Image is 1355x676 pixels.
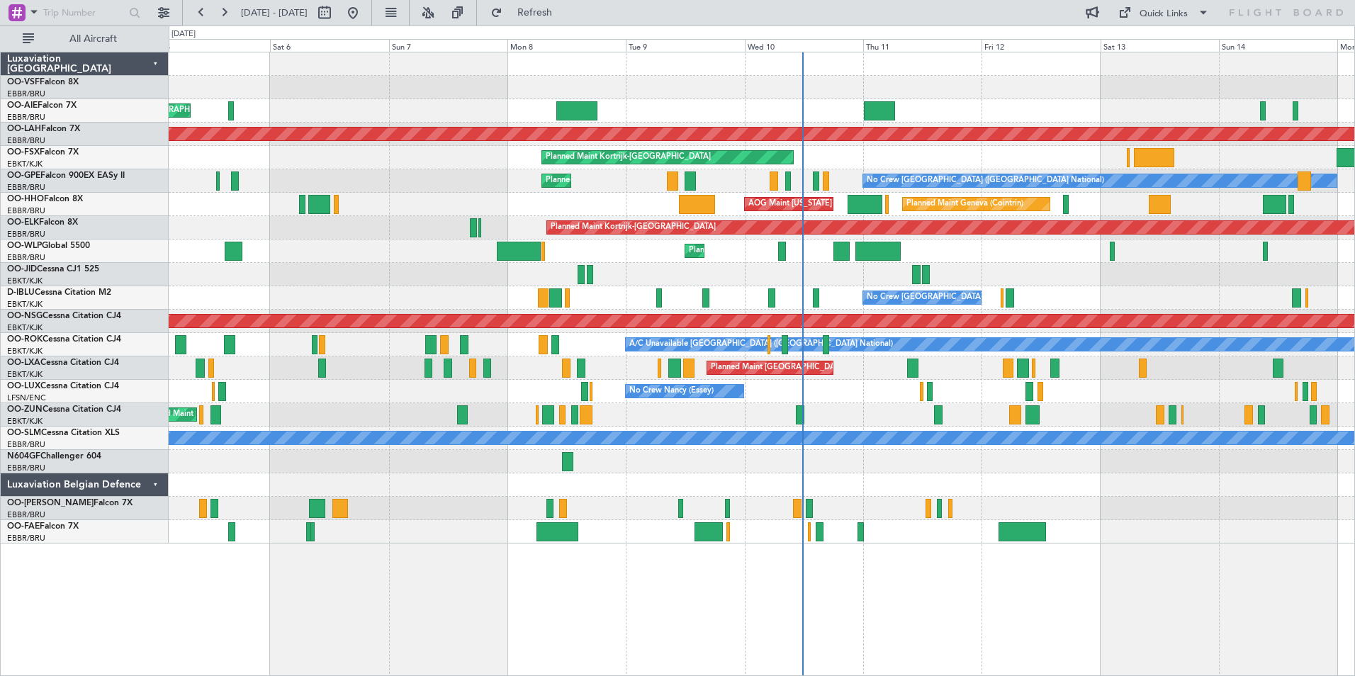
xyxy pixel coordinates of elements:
a: OO-LUXCessna Citation CJ4 [7,382,119,390]
a: EBBR/BRU [7,229,45,240]
a: OO-JIDCessna CJ1 525 [7,265,99,274]
div: Planned Maint Geneva (Cointrin) [906,193,1023,215]
span: OO-FAE [7,522,40,531]
button: All Aircraft [16,28,154,50]
div: Planned Maint Liege [689,240,763,261]
a: OO-ELKFalcon 8X [7,218,78,227]
div: Planned Maint [GEOGRAPHIC_DATA] ([GEOGRAPHIC_DATA] National) [711,357,967,378]
a: D-IBLUCessna Citation M2 [7,288,111,297]
span: N604GF [7,452,40,461]
div: Sun 7 [389,39,507,52]
div: Sun 14 [1219,39,1337,52]
div: AOG Maint [US_STATE] ([GEOGRAPHIC_DATA]) [748,193,920,215]
a: OO-[PERSON_NAME]Falcon 7X [7,499,133,507]
span: OO-ROK [7,335,43,344]
div: Fri 12 [982,39,1100,52]
a: EBBR/BRU [7,89,45,99]
div: Sat 13 [1101,39,1219,52]
div: A/C Unavailable [GEOGRAPHIC_DATA] ([GEOGRAPHIC_DATA] National) [629,334,893,355]
div: [DATE] [172,28,196,40]
span: OO-ZUN [7,405,43,414]
div: Sat 6 [270,39,388,52]
a: EBKT/KJK [7,322,43,333]
a: OO-VSFFalcon 8X [7,78,79,86]
span: OO-NSG [7,312,43,320]
span: OO-FSX [7,148,40,157]
a: OO-SLMCessna Citation XLS [7,429,120,437]
a: EBBR/BRU [7,135,45,146]
a: EBKT/KJK [7,369,43,380]
span: OO-ELK [7,218,39,227]
a: OO-LXACessna Citation CJ4 [7,359,119,367]
span: [DATE] - [DATE] [241,6,308,19]
span: OO-LAH [7,125,41,133]
span: OO-HHO [7,195,44,203]
div: No Crew [GEOGRAPHIC_DATA] ([GEOGRAPHIC_DATA] National) [867,287,1104,308]
span: All Aircraft [37,34,150,44]
div: No Crew Nancy (Essey) [629,381,714,402]
div: Planned Maint [GEOGRAPHIC_DATA] ([GEOGRAPHIC_DATA] National) [546,170,802,191]
button: Quick Links [1111,1,1216,24]
a: EBBR/BRU [7,463,45,473]
span: OO-VSF [7,78,40,86]
div: Planned Maint Kortrijk-[GEOGRAPHIC_DATA] [551,217,716,238]
a: LFSN/ENC [7,393,46,403]
span: OO-AIE [7,101,38,110]
a: OO-WLPGlobal 5500 [7,242,90,250]
span: OO-GPE [7,171,40,180]
span: OO-LUX [7,382,40,390]
div: Mon 8 [507,39,626,52]
span: OO-LXA [7,359,40,367]
a: N604GFChallenger 604 [7,452,101,461]
div: Thu 11 [863,39,982,52]
a: EBBR/BRU [7,509,45,520]
a: OO-GPEFalcon 900EX EASy II [7,171,125,180]
a: EBKT/KJK [7,276,43,286]
a: EBBR/BRU [7,112,45,123]
input: Trip Number [43,2,125,23]
a: EBBR/BRU [7,252,45,263]
a: OO-ZUNCessna Citation CJ4 [7,405,121,414]
span: D-IBLU [7,288,35,297]
a: OO-AIEFalcon 7X [7,101,77,110]
a: OO-FAEFalcon 7X [7,522,79,531]
div: Planned Maint Kortrijk-[GEOGRAPHIC_DATA] [546,147,711,168]
a: EBKT/KJK [7,346,43,356]
div: Tue 9 [626,39,744,52]
a: EBKT/KJK [7,299,43,310]
a: EBBR/BRU [7,205,45,216]
a: OO-ROKCessna Citation CJ4 [7,335,121,344]
div: Fri 5 [152,39,270,52]
a: OO-HHOFalcon 8X [7,195,83,203]
a: OO-FSXFalcon 7X [7,148,79,157]
div: Wed 10 [745,39,863,52]
a: OO-LAHFalcon 7X [7,125,80,133]
a: OO-NSGCessna Citation CJ4 [7,312,121,320]
span: OO-SLM [7,429,41,437]
span: Refresh [505,8,565,18]
a: EBBR/BRU [7,533,45,543]
a: EBKT/KJK [7,159,43,169]
div: No Crew [GEOGRAPHIC_DATA] ([GEOGRAPHIC_DATA] National) [867,170,1104,191]
a: EBBR/BRU [7,182,45,193]
div: Quick Links [1140,7,1188,21]
a: EBKT/KJK [7,416,43,427]
button: Refresh [484,1,569,24]
span: OO-WLP [7,242,42,250]
span: OO-[PERSON_NAME] [7,499,94,507]
span: OO-JID [7,265,37,274]
a: EBBR/BRU [7,439,45,450]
